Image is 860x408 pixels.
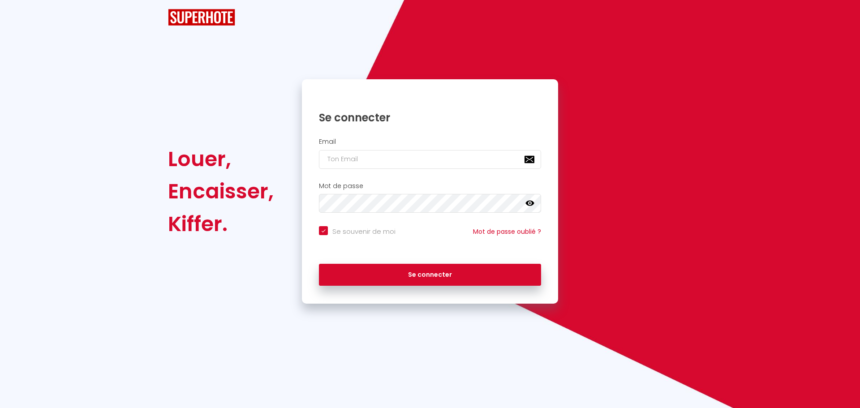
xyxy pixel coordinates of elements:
[319,138,541,146] h2: Email
[168,208,274,240] div: Kiffer.
[168,9,235,26] img: SuperHote logo
[168,175,274,207] div: Encaisser,
[319,150,541,169] input: Ton Email
[168,143,274,175] div: Louer,
[473,227,541,236] a: Mot de passe oublié ?
[319,182,541,190] h2: Mot de passe
[319,264,541,286] button: Se connecter
[319,111,541,125] h1: Se connecter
